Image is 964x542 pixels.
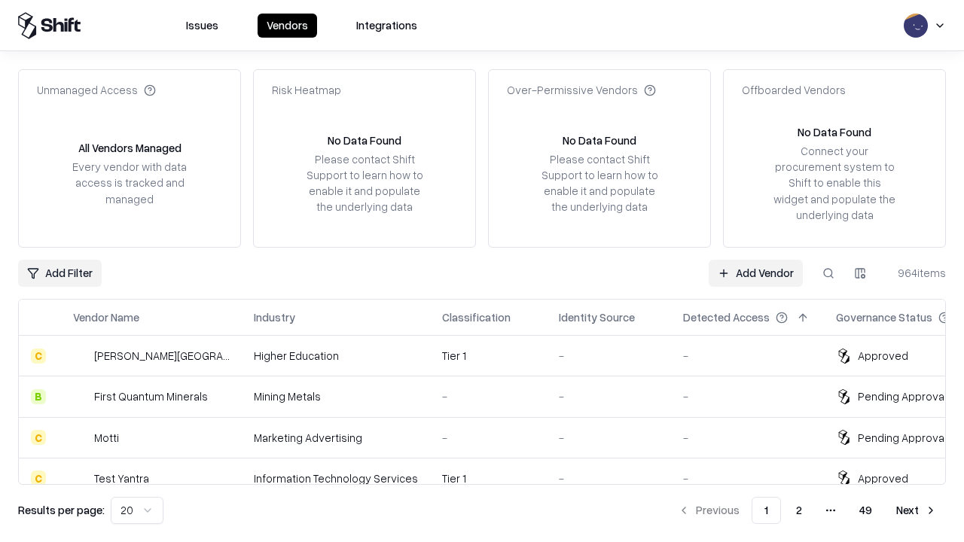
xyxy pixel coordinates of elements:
[683,430,812,446] div: -
[37,82,156,98] div: Unmanaged Access
[858,470,908,486] div: Approved
[73,309,139,325] div: Vendor Name
[559,309,635,325] div: Identity Source
[858,430,947,446] div: Pending Approval
[254,430,418,446] div: Marketing Advertising
[67,159,192,206] div: Every vendor with data access is tracked and managed
[858,348,908,364] div: Approved
[328,132,401,148] div: No Data Found
[31,389,46,404] div: B
[442,309,511,325] div: Classification
[442,470,535,486] div: Tier 1
[563,132,636,148] div: No Data Found
[94,430,119,446] div: Motti
[887,497,946,524] button: Next
[752,497,781,524] button: 1
[254,348,418,364] div: Higher Education
[709,260,803,287] a: Add Vendor
[73,389,88,404] img: First Quantum Minerals
[683,388,812,404] div: -
[559,430,659,446] div: -
[858,388,947,404] div: Pending Approval
[347,14,426,38] button: Integrations
[94,388,208,404] div: First Quantum Minerals
[177,14,227,38] button: Issues
[559,470,659,486] div: -
[798,124,871,140] div: No Data Found
[78,140,182,156] div: All Vendors Managed
[254,470,418,486] div: Information Technology Services
[31,470,46,486] div: C
[94,470,149,486] div: Test Yantra
[784,497,814,524] button: 2
[73,430,88,445] img: Motti
[73,470,88,486] img: Test Yantra
[847,497,884,524] button: 49
[772,143,897,223] div: Connect your procurement system to Shift to enable this widget and populate the underlying data
[31,349,46,364] div: C
[683,309,770,325] div: Detected Access
[272,82,341,98] div: Risk Heatmap
[18,502,105,518] p: Results per page:
[683,348,812,364] div: -
[73,349,88,364] img: Reichman University
[442,430,535,446] div: -
[254,309,295,325] div: Industry
[302,151,427,215] div: Please contact Shift Support to learn how to enable it and populate the underlying data
[94,348,230,364] div: [PERSON_NAME][GEOGRAPHIC_DATA]
[442,388,535,404] div: -
[683,470,812,486] div: -
[31,430,46,445] div: C
[507,82,656,98] div: Over-Permissive Vendors
[18,260,102,287] button: Add Filter
[258,14,317,38] button: Vendors
[537,151,662,215] div: Please contact Shift Support to learn how to enable it and populate the underlying data
[442,348,535,364] div: Tier 1
[836,309,932,325] div: Governance Status
[254,388,418,404] div: Mining Metals
[559,388,659,404] div: -
[559,348,659,364] div: -
[742,82,846,98] div: Offboarded Vendors
[886,265,946,281] div: 964 items
[669,497,946,524] nav: pagination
